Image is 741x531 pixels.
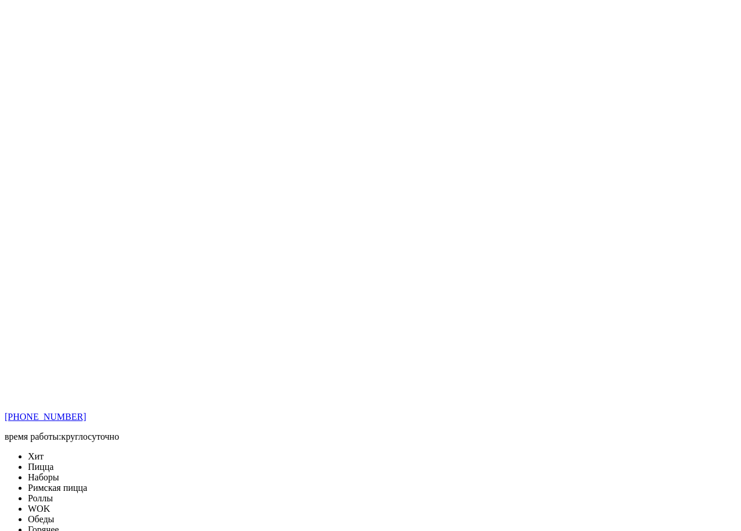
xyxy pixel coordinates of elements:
p: время работы: круглосуточно [5,432,736,442]
span: Роллы [28,493,53,503]
a: [PHONE_NUMBER] [5,412,86,422]
span: Обеды [28,514,54,524]
span: WOK [28,504,50,514]
span: Наборы [28,472,59,482]
span: Римская пицца [28,483,87,493]
span: Хит [28,451,44,461]
span: Пицца [28,462,53,472]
